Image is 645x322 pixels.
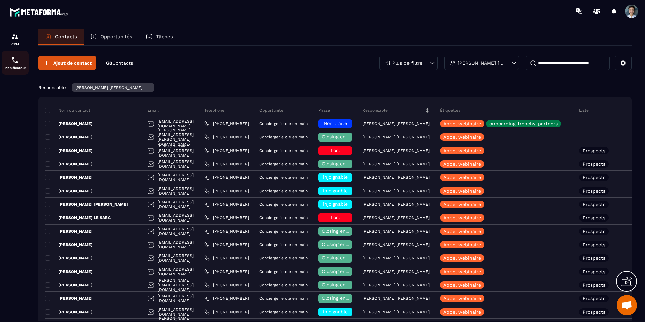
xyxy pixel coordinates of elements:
[583,283,605,287] p: Prospects
[443,229,481,234] p: Appel webinaire
[331,148,340,153] span: Lost
[106,60,133,66] p: 60
[11,33,19,41] img: formation
[259,121,308,126] p: Conciergerie clé en main
[45,188,93,194] p: [PERSON_NAME]
[583,202,605,207] p: Prospects
[204,309,249,315] a: [PHONE_NUMBER]
[9,6,70,18] img: logo
[53,59,92,66] span: Ajout de contact
[583,162,605,166] p: Prospects
[322,134,360,139] span: Closing en cours
[322,228,360,234] span: Closing en cours
[45,161,93,167] p: [PERSON_NAME]
[392,61,422,65] p: Plus de filtre
[259,229,308,234] p: Conciergerie clé en main
[583,148,605,153] p: Prospects
[362,202,430,207] p: [PERSON_NAME] [PERSON_NAME]
[583,256,605,260] p: Prospects
[362,215,430,220] p: [PERSON_NAME] [PERSON_NAME]
[204,121,249,126] a: [PHONE_NUMBER]
[458,61,504,65] p: [PERSON_NAME] [PERSON_NAME]
[139,29,180,45] a: Tâches
[204,148,249,153] a: [PHONE_NUMBER]
[204,188,249,194] a: [PHONE_NUMBER]
[443,121,481,126] p: Appel webinaire
[204,269,249,274] a: [PHONE_NUMBER]
[45,296,93,301] p: [PERSON_NAME]
[443,269,481,274] p: Appel webinaire
[322,269,360,274] span: Closing en cours
[443,202,481,207] p: Appel webinaire
[443,175,481,180] p: Appel webinaire
[45,215,111,220] p: [PERSON_NAME] LE SAEC
[259,189,308,193] p: Conciergerie clé en main
[2,28,29,51] a: formationformationCRM
[583,296,605,301] p: Prospects
[583,242,605,247] p: Prospects
[204,296,249,301] a: [PHONE_NUMBER]
[324,121,347,126] span: Non traité
[323,188,348,193] span: injoignable
[583,189,605,193] p: Prospects
[204,175,249,180] a: [PHONE_NUMBER]
[443,135,481,139] p: Appel webinaire
[11,56,19,64] img: scheduler
[362,296,430,301] p: [PERSON_NAME] [PERSON_NAME]
[45,242,93,247] p: [PERSON_NAME]
[443,310,481,314] p: Appel webinaire
[204,161,249,167] a: [PHONE_NUMBER]
[362,175,430,180] p: [PERSON_NAME] [PERSON_NAME]
[362,229,430,234] p: [PERSON_NAME] [PERSON_NAME]
[204,255,249,261] a: [PHONE_NUMBER]
[259,108,283,113] p: Opportunité
[259,135,308,139] p: Conciergerie clé en main
[259,283,308,287] p: Conciergerie clé en main
[45,229,93,234] p: [PERSON_NAME]
[204,215,249,220] a: [PHONE_NUMBER]
[579,108,589,113] p: Liste
[38,85,69,90] p: Responsable :
[45,282,93,288] p: [PERSON_NAME]
[204,134,249,140] a: [PHONE_NUMBER]
[443,215,481,220] p: Appel webinaire
[318,108,330,113] p: Phase
[204,282,249,288] a: [PHONE_NUMBER]
[204,229,249,234] a: [PHONE_NUMBER]
[362,121,430,126] p: [PERSON_NAME] [PERSON_NAME]
[322,242,360,247] span: Closing en cours
[362,189,430,193] p: [PERSON_NAME] [PERSON_NAME]
[362,269,430,274] p: [PERSON_NAME] [PERSON_NAME]
[45,309,93,315] p: [PERSON_NAME]
[489,121,558,126] p: onboarding-frenchy-partners
[362,148,430,153] p: [PERSON_NAME] [PERSON_NAME]
[204,242,249,247] a: [PHONE_NUMBER]
[583,269,605,274] p: Prospects
[362,242,430,247] p: [PERSON_NAME] [PERSON_NAME]
[84,29,139,45] a: Opportunités
[45,134,93,140] p: [PERSON_NAME]
[156,34,173,40] p: Tâches
[322,255,360,260] span: Closing en cours
[45,269,93,274] p: [PERSON_NAME]
[331,215,340,220] span: Lost
[45,255,93,261] p: [PERSON_NAME]
[45,108,90,113] p: Nom du contact
[443,189,481,193] p: Appel webinaire
[323,174,348,180] span: injoignable
[583,310,605,314] p: Prospects
[443,148,481,153] p: Appel webinaire
[112,60,133,66] span: Contacts
[204,108,224,113] p: Téléphone
[147,108,159,113] p: Email
[362,162,430,166] p: [PERSON_NAME] [PERSON_NAME]
[583,175,605,180] p: Prospects
[440,108,460,113] p: Étiquettes
[443,256,481,260] p: Appel webinaire
[362,256,430,260] p: [PERSON_NAME] [PERSON_NAME]
[259,310,308,314] p: Conciergerie clé en main
[2,51,29,75] a: schedulerschedulerPlanificateur
[259,162,308,166] p: Conciergerie clé en main
[259,202,308,207] p: Conciergerie clé en main
[259,175,308,180] p: Conciergerie clé en main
